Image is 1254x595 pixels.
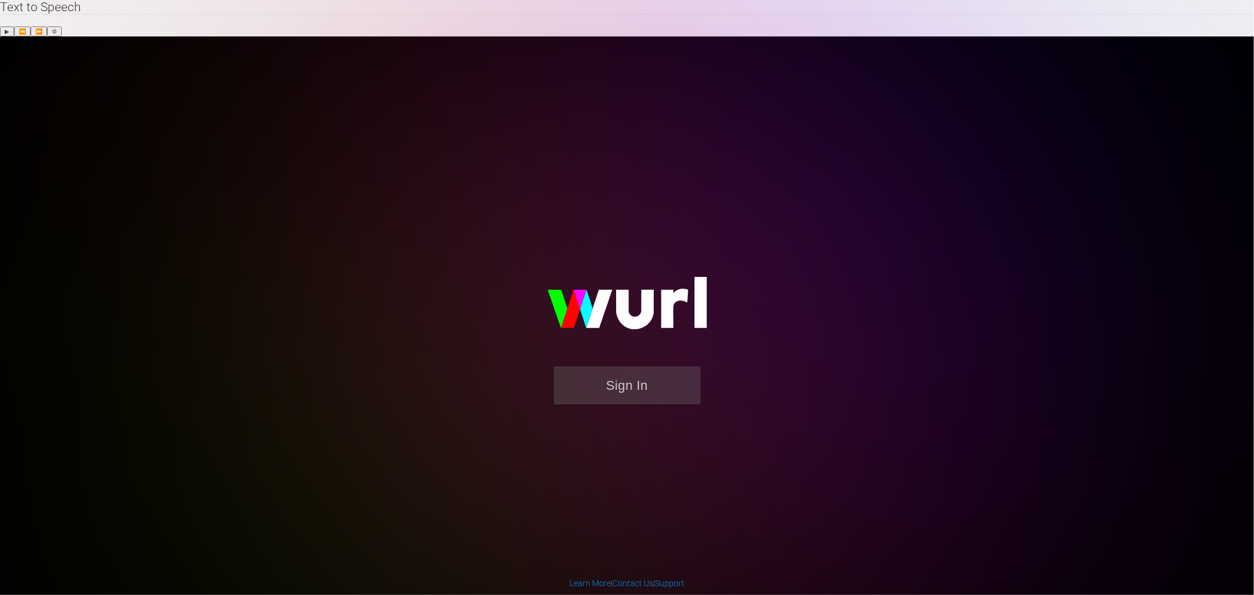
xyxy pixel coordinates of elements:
[554,366,701,405] button: Sign In
[570,579,611,588] a: Learn More
[570,577,684,589] div: | |
[655,579,684,588] a: Support
[14,26,31,36] button: Previous
[31,26,47,36] button: Forward
[613,579,653,588] a: Contact Us
[47,26,62,36] button: Settings
[510,252,745,366] img: wurl-logo-on-black-223613ac3d8ba8fe6dc639794a292ebdb59501304c7dfd60c99c58986ef67473.svg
